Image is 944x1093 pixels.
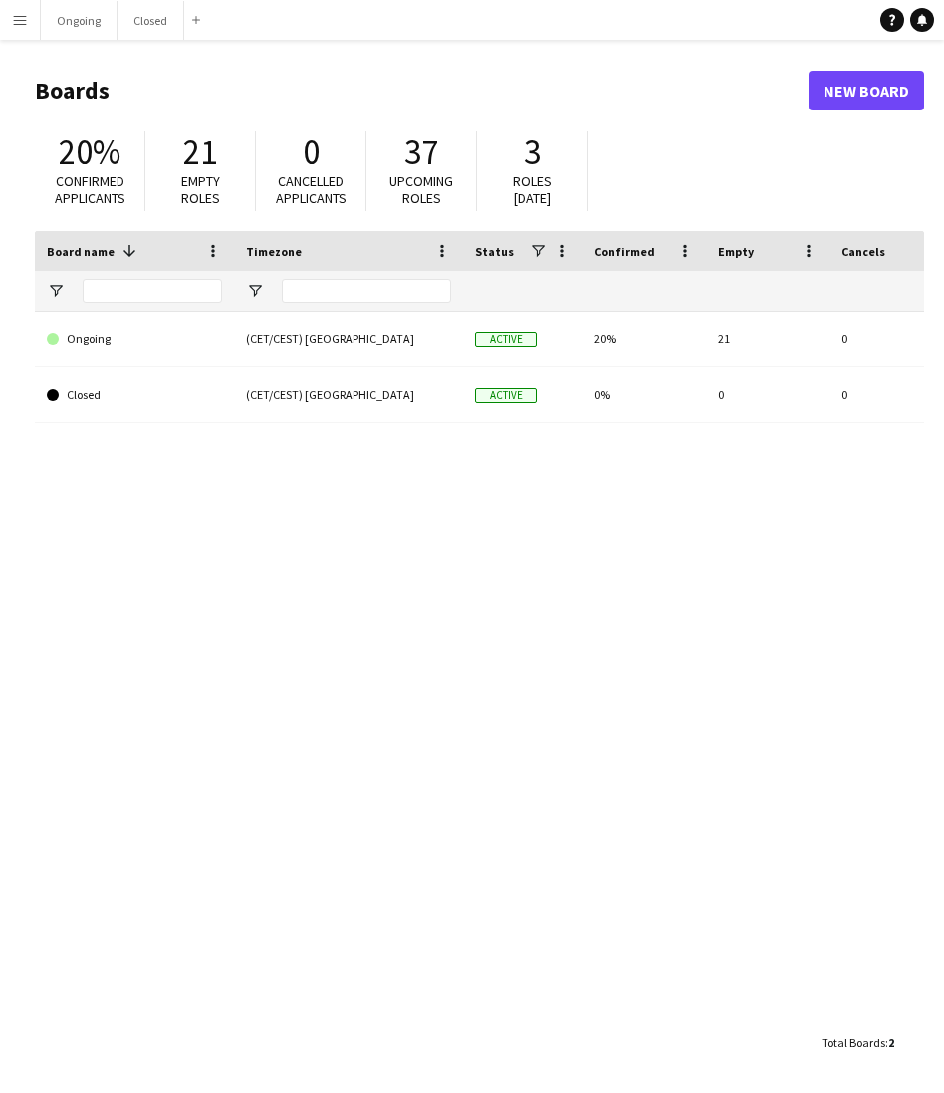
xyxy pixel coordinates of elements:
[513,172,552,207] span: Roles [DATE]
[83,279,222,303] input: Board name Filter Input
[706,312,829,366] div: 21
[246,244,302,259] span: Timezone
[183,130,217,174] span: 21
[706,367,829,422] div: 0
[41,1,118,40] button: Ongoing
[594,244,655,259] span: Confirmed
[718,244,754,259] span: Empty
[234,367,463,422] div: (CET/CEST) [GEOGRAPHIC_DATA]
[404,130,438,174] span: 37
[475,388,537,403] span: Active
[524,130,541,174] span: 3
[47,312,222,367] a: Ongoing
[181,172,220,207] span: Empty roles
[47,282,65,300] button: Open Filter Menu
[47,244,115,259] span: Board name
[246,282,264,300] button: Open Filter Menu
[888,1035,894,1050] span: 2
[809,71,924,110] a: New Board
[841,244,885,259] span: Cancels
[35,76,809,106] h1: Boards
[55,172,125,207] span: Confirmed applicants
[583,312,706,366] div: 20%
[276,172,347,207] span: Cancelled applicants
[822,1023,894,1062] div: :
[118,1,184,40] button: Closed
[282,279,451,303] input: Timezone Filter Input
[47,367,222,423] a: Closed
[303,130,320,174] span: 0
[583,367,706,422] div: 0%
[822,1035,885,1050] span: Total Boards
[234,312,463,366] div: (CET/CEST) [GEOGRAPHIC_DATA]
[475,332,537,347] span: Active
[389,172,453,207] span: Upcoming roles
[59,130,120,174] span: 20%
[475,244,514,259] span: Status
